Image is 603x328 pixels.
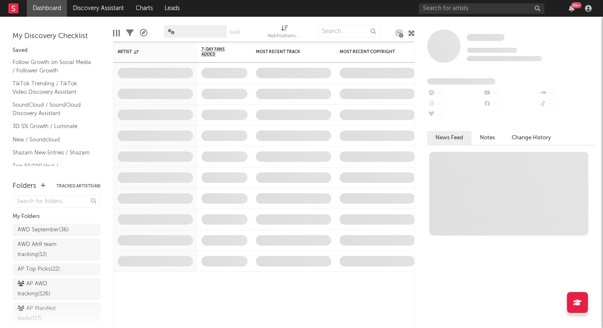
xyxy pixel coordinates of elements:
[229,30,240,35] button: Save
[13,302,100,325] a: AP Manifest leads(117)
[467,34,505,41] span: Some Artist
[113,21,120,45] div: Edit Columns
[427,99,483,110] div: --
[13,224,100,236] a: AWD September(36)
[569,5,575,12] button: 99+
[427,110,483,120] div: --
[13,122,92,131] a: 3D 5% Growth / Luminate
[13,195,100,208] input: Search for folders...
[571,2,582,8] div: 99 +
[539,99,595,110] div: --
[18,264,60,274] div: AP Top Picks ( 22 )
[256,49,319,54] div: Most Recent Track
[483,99,539,110] div: --
[317,25,380,38] input: Search...
[483,88,539,99] div: --
[13,79,92,96] a: TikTok Trending / TikTok Video Discovery Assistant
[13,135,92,144] a: New / Soundcloud
[18,240,77,260] div: AWD A&R team tracking ( 12 )
[539,88,595,99] div: --
[472,131,503,145] button: Notes
[13,181,36,191] div: Folders
[13,238,100,261] a: AWD A&R team tracking(12)
[467,48,517,53] span: Tracking Since: [DATE]
[503,131,559,145] button: Change History
[13,58,92,75] a: Follow Growth on Social Media / Follower Growth
[13,278,100,300] a: AP AWD tracking(126)
[18,279,77,299] div: AP AWD tracking ( 126 )
[18,304,77,324] div: AP Manifest leads ( 117 )
[126,21,134,45] div: Filters
[467,56,542,61] span: 0 fans last week
[201,47,235,57] span: 7-Day Fans Added
[13,161,92,187] a: Top 50/100 Viral / Spotify/Apple Discovery Assistant
[419,3,544,14] input: Search for artists
[268,21,301,45] div: Notifications (Artist)
[467,33,505,42] a: Some Artist
[13,212,100,222] div: My Folders
[13,46,100,56] div: Saved
[13,100,92,118] a: SoundCloud / SoundCloud Discovery Assistant
[13,31,100,41] div: My Discovery Checklist
[140,21,147,45] div: A&R Pipeline
[13,263,100,276] a: AP Top Picks(22)
[118,49,180,54] div: Artist
[13,148,92,157] a: Shazam New Entries / Shazam
[427,88,483,99] div: --
[268,31,301,41] div: Notifications (Artist)
[57,184,100,188] button: Tracked Artists(48)
[427,131,472,145] button: News Feed
[340,49,402,54] div: Most Recent Copyright
[427,78,495,85] span: Fans Added by Platform
[18,225,69,235] div: AWD September ( 36 )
